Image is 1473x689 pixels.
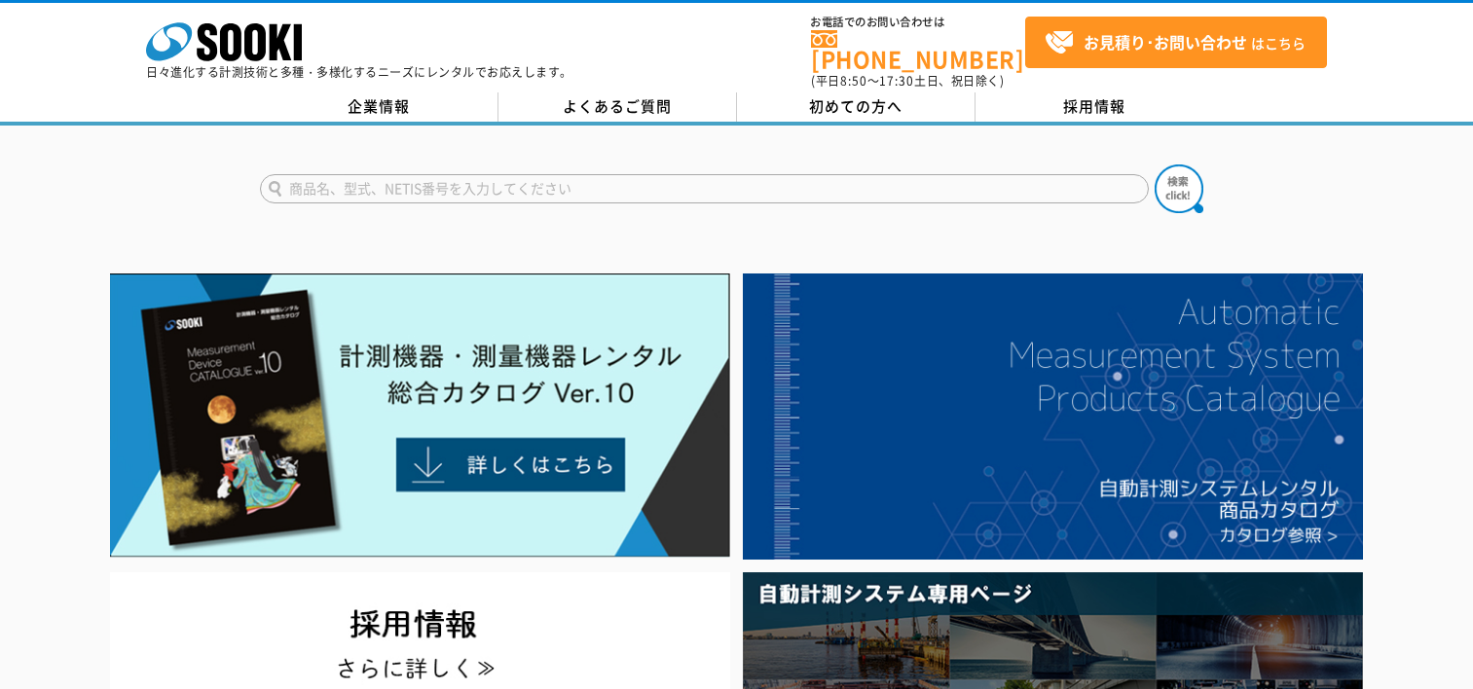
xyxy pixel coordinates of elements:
[260,92,498,122] a: 企業情報
[146,66,572,78] p: 日々進化する計測技術と多種・多様化するニーズにレンタルでお応えします。
[1025,17,1327,68] a: お見積り･お問い合わせはこちら
[879,72,914,90] span: 17:30
[1155,164,1203,213] img: btn_search.png
[809,95,902,117] span: 初めての方へ
[840,72,867,90] span: 8:50
[1084,30,1247,54] strong: お見積り･お問い合わせ
[260,174,1149,203] input: 商品名、型式、NETIS番号を入力してください
[811,72,1004,90] span: (平日 ～ 土日、祝日除く)
[737,92,976,122] a: 初めての方へ
[110,273,730,558] img: Catalog Ver10
[976,92,1214,122] a: 採用情報
[811,17,1025,28] span: お電話でのお問い合わせは
[743,273,1363,560] img: 自動計測システムカタログ
[498,92,737,122] a: よくあるご質問
[811,30,1025,70] a: [PHONE_NUMBER]
[1045,28,1306,57] span: はこちら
